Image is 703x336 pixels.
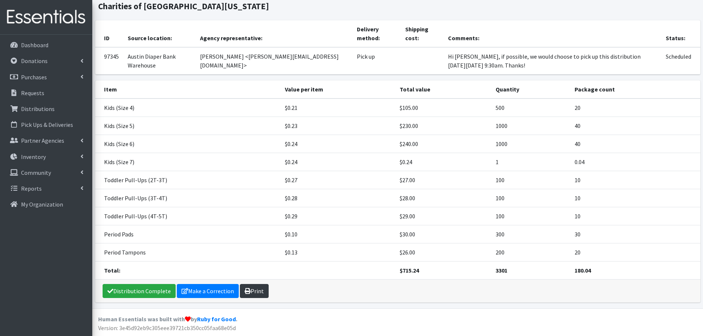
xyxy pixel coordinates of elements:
[280,98,395,117] td: $0.21
[491,153,570,171] td: 1
[491,207,570,225] td: 100
[95,20,123,47] th: ID
[570,207,700,225] td: 10
[103,284,176,298] a: Distribution Complete
[570,98,700,117] td: 20
[280,225,395,243] td: $0.10
[280,207,395,225] td: $0.29
[3,149,89,164] a: Inventory
[395,80,491,98] th: Total value
[570,153,700,171] td: 0.04
[196,47,352,75] td: [PERSON_NAME] <[PERSON_NAME][EMAIL_ADDRESS][DOMAIN_NAME]>
[491,225,570,243] td: 300
[21,201,63,208] p: My Organization
[280,80,395,98] th: Value per item
[491,135,570,153] td: 1000
[3,181,89,196] a: Reports
[570,135,700,153] td: 40
[3,86,89,100] a: Requests
[280,117,395,135] td: $0.23
[3,38,89,52] a: Dashboard
[197,315,236,323] a: Ruby for Good
[95,80,281,98] th: Item
[395,153,491,171] td: $0.24
[3,117,89,132] a: Pick Ups & Deliveries
[395,171,491,189] td: $27.00
[400,267,419,274] strong: $715.24
[395,98,491,117] td: $105.00
[3,133,89,148] a: Partner Agencies
[3,197,89,212] a: My Organization
[401,20,444,47] th: Shipping cost:
[95,207,281,225] td: Toddler Pull-Ups (4T-5T)
[570,243,700,261] td: 20
[570,117,700,135] td: 40
[104,267,120,274] strong: Total:
[280,189,395,207] td: $0.28
[98,324,236,332] span: Version: 3e45d92eb9c305eee39721cb350cc05faa68e05d
[21,41,48,49] p: Dashboard
[21,73,47,81] p: Purchases
[123,20,196,47] th: Source location:
[95,47,123,75] td: 97345
[123,47,196,75] td: Austin Diaper Bank Warehouse
[395,135,491,153] td: $240.00
[280,171,395,189] td: $0.27
[95,171,281,189] td: Toddler Pull-Ups (2T-3T)
[21,121,73,128] p: Pick Ups & Deliveries
[570,225,700,243] td: 30
[98,315,237,323] strong: Human Essentials was built with by .
[280,243,395,261] td: $0.13
[280,153,395,171] td: $0.24
[570,189,700,207] td: 10
[95,98,281,117] td: Kids (Size 4)
[21,105,55,112] p: Distributions
[491,243,570,261] td: 200
[95,189,281,207] td: Toddler Pull-Ups (3T-4T)
[3,53,89,68] a: Donations
[95,117,281,135] td: Kids (Size 5)
[661,47,700,75] td: Scheduled
[21,89,44,97] p: Requests
[491,80,570,98] th: Quantity
[496,267,507,274] strong: 3301
[395,207,491,225] td: $29.00
[3,70,89,84] a: Purchases
[280,135,395,153] td: $0.24
[21,185,42,192] p: Reports
[444,47,662,75] td: Hi [PERSON_NAME], if possible, we would choose to pick up this distribution [DATE][DATE] 9:30am. ...
[95,243,281,261] td: Period Tampons
[395,189,491,207] td: $28.00
[3,165,89,180] a: Community
[21,153,46,160] p: Inventory
[575,267,591,274] strong: 180.04
[570,171,700,189] td: 10
[95,153,281,171] td: Kids (Size 7)
[3,5,89,30] img: HumanEssentials
[444,20,662,47] th: Comments:
[395,117,491,135] td: $230.00
[352,20,401,47] th: Delivery method:
[491,117,570,135] td: 1000
[3,101,89,116] a: Distributions
[491,98,570,117] td: 500
[240,284,269,298] a: Print
[395,225,491,243] td: $30.00
[21,57,48,65] p: Donations
[177,284,239,298] a: Make a Correction
[491,189,570,207] td: 100
[21,169,51,176] p: Community
[570,80,700,98] th: Package count
[661,20,700,47] th: Status:
[95,225,281,243] td: Period Pads
[196,20,352,47] th: Agency representative:
[491,171,570,189] td: 100
[95,135,281,153] td: Kids (Size 6)
[395,243,491,261] td: $26.00
[21,137,64,144] p: Partner Agencies
[352,47,401,75] td: Pick up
